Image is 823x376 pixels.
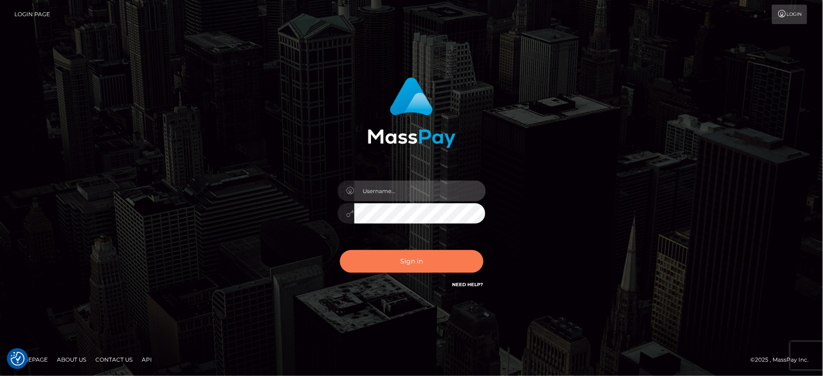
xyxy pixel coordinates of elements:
[452,282,484,288] a: Need Help?
[11,352,25,366] img: Revisit consent button
[340,250,484,273] button: Sign in
[354,181,486,201] input: Username...
[14,5,50,24] a: Login Page
[11,352,25,366] button: Consent Preferences
[138,352,156,367] a: API
[53,352,90,367] a: About Us
[10,352,51,367] a: Homepage
[751,355,816,365] div: © 2025 , MassPay Inc.
[92,352,136,367] a: Contact Us
[368,77,456,148] img: MassPay Login
[772,5,807,24] a: Login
